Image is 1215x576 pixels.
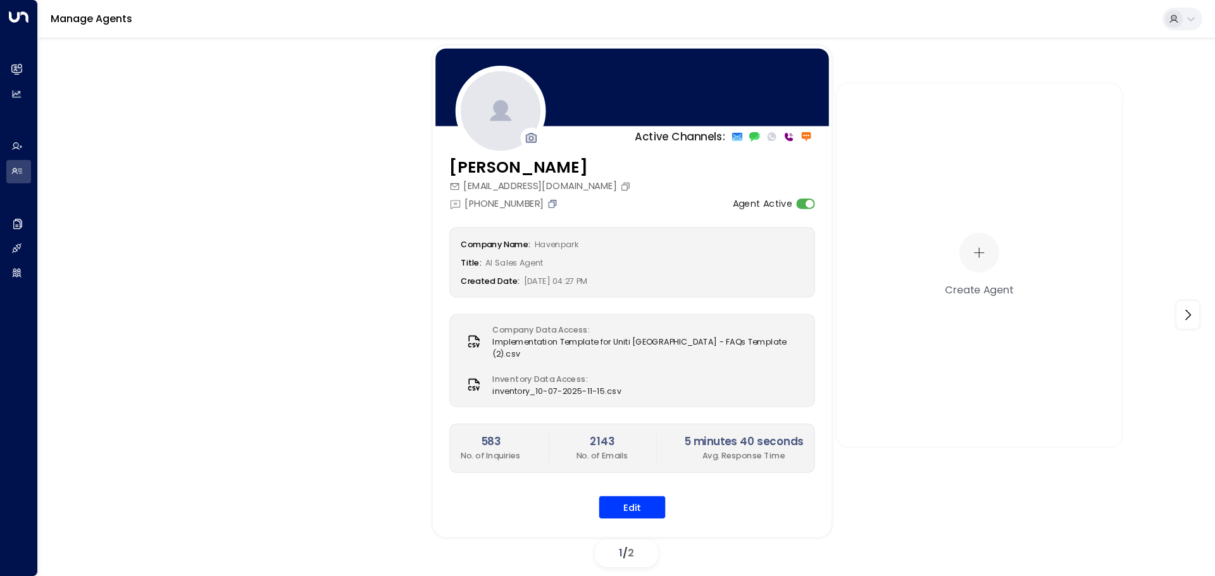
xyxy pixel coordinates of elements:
span: 2 [628,546,634,560]
button: Copy [620,181,634,192]
label: Company Data Access: [493,324,797,336]
button: Edit [599,496,666,518]
label: Inventory Data Access: [493,373,615,385]
a: Manage Agents [51,11,132,26]
span: Implementation Template for Uniti [GEOGRAPHIC_DATA] - FAQs Template (2).csv [493,336,804,360]
p: Avg. Response Time [684,450,804,462]
p: No. of Inquiries [461,450,521,462]
span: 1 [619,546,623,560]
h2: 5 minutes 40 seconds [684,434,804,450]
label: Created Date: [461,276,520,287]
span: [DATE] 04:27 PM [524,276,587,287]
h2: 2143 [576,434,628,450]
h2: 583 [461,434,521,450]
h3: [PERSON_NAME] [449,156,634,180]
div: [EMAIL_ADDRESS][DOMAIN_NAME] [449,180,634,193]
p: No. of Emails [576,450,628,462]
label: Company Name: [461,238,530,250]
span: AI Sales Agent [485,257,543,268]
div: Create Agent [945,282,1013,297]
div: / [595,539,658,567]
span: Havenpark [535,238,578,250]
div: [PHONE_NUMBER] [449,197,561,211]
p: Active Channels: [635,129,725,145]
label: Agent Active [733,197,793,211]
button: Copy [547,198,561,209]
label: Title: [461,257,482,268]
span: inventory_10-07-2025-11-15.csv [493,385,622,397]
